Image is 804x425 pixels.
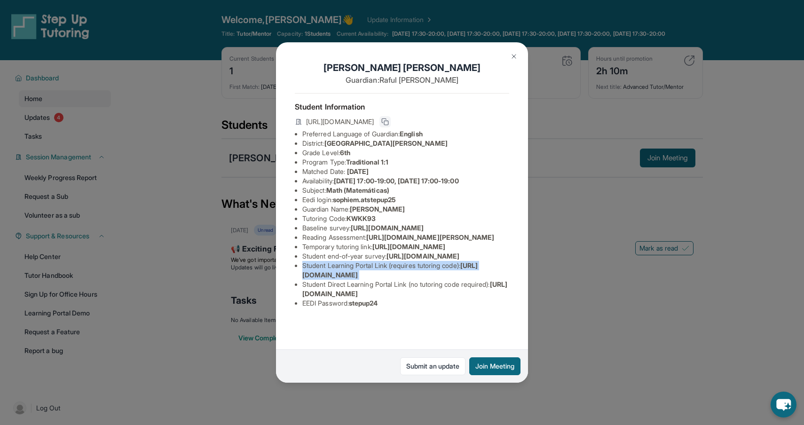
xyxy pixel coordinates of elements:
button: chat-button [771,392,796,417]
span: sophiem.atstepup25 [333,196,395,204]
li: Grade Level: [302,148,509,157]
button: Join Meeting [469,357,520,375]
h1: [PERSON_NAME] [PERSON_NAME] [295,61,509,74]
li: Reading Assessment : [302,233,509,242]
span: Traditional 1:1 [346,158,388,166]
span: [URL][DOMAIN_NAME] [351,224,424,232]
span: [DATE] 17:00-19:00, [DATE] 17:00-19:00 [334,177,459,185]
li: District: [302,139,509,148]
span: Math (Matemáticas) [326,186,389,194]
li: Eedi login : [302,195,509,205]
li: Program Type: [302,157,509,167]
li: Student end-of-year survey : [302,252,509,261]
li: Subject : [302,186,509,195]
li: Availability: [302,176,509,186]
li: Student Direct Learning Portal Link (no tutoring code required) : [302,280,509,299]
a: Submit an update [400,357,465,375]
li: Guardian Name : [302,205,509,214]
li: Temporary tutoring link : [302,242,509,252]
span: [URL][DOMAIN_NAME] [306,117,374,126]
span: English [400,130,423,138]
button: Copy link [379,116,391,127]
span: [URL][DOMAIN_NAME][PERSON_NAME] [366,233,494,241]
span: stepup24 [349,299,378,307]
li: Preferred Language of Guardian: [302,129,509,139]
span: [GEOGRAPHIC_DATA][PERSON_NAME] [324,139,448,147]
span: [DATE] [347,167,369,175]
span: [URL][DOMAIN_NAME] [386,252,459,260]
p: Guardian: Raful [PERSON_NAME] [295,74,509,86]
span: 6th [340,149,350,157]
img: Close Icon [510,53,518,60]
h4: Student Information [295,101,509,112]
li: Student Learning Portal Link (requires tutoring code) : [302,261,509,280]
span: [PERSON_NAME] [350,205,405,213]
li: EEDI Password : [302,299,509,308]
li: Baseline survey : [302,223,509,233]
span: [URL][DOMAIN_NAME] [372,243,445,251]
li: Matched Date: [302,167,509,176]
li: Tutoring Code : [302,214,509,223]
span: KWKK93 [347,214,376,222]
